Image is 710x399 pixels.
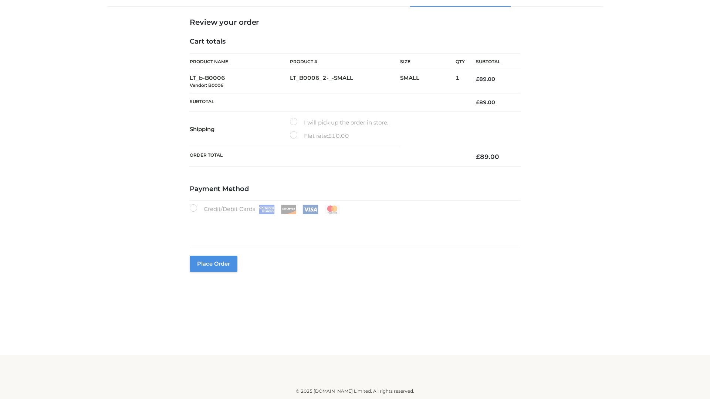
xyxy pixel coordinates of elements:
th: Subtotal [465,54,520,70]
th: Product # [290,53,400,70]
th: Shipping [190,112,290,147]
th: Size [400,54,452,70]
span: £ [328,132,332,139]
th: Qty [456,53,465,70]
label: I will pick up the order in store. [290,118,388,127]
button: Place order [190,256,237,272]
small: Vendor: B0006 [190,82,223,88]
th: Subtotal [190,93,465,111]
th: Order Total [190,147,465,167]
h3: Review your order [190,18,520,27]
bdi: 10.00 [328,132,349,139]
img: Discover [281,205,297,214]
bdi: 89.00 [476,153,499,160]
th: Product Name [190,53,290,70]
td: LT_B0006_2-_-SMALL [290,70,400,93]
iframe: Secure payment input frame [188,213,519,240]
img: Mastercard [324,205,340,214]
span: £ [476,153,480,160]
td: SMALL [400,70,456,93]
td: LT_b-B0006 [190,70,290,93]
label: Flat rate: [290,131,349,141]
td: 1 [456,70,465,93]
bdi: 89.00 [476,76,495,82]
div: © 2025 [DOMAIN_NAME] Limited. All rights reserved. [110,388,600,395]
h4: Cart totals [190,38,520,46]
h4: Payment Method [190,185,520,193]
bdi: 89.00 [476,99,495,106]
label: Credit/Debit Cards [190,204,341,214]
img: Visa [302,205,318,214]
img: Amex [259,205,275,214]
span: £ [476,76,479,82]
span: £ [476,99,479,106]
